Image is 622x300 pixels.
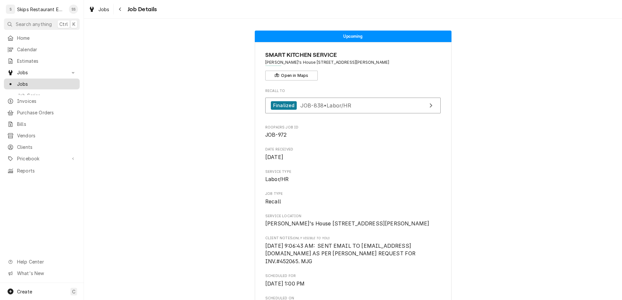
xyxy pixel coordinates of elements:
span: Scheduled For [265,273,441,279]
span: Upcoming [343,34,362,38]
span: Jobs [17,69,67,76]
span: [PERSON_NAME]'s House [STREET_ADDRESS][PERSON_NAME] [265,220,429,227]
a: Invoices [4,96,80,106]
span: Date Received [265,153,441,161]
span: Ctrl [59,21,68,28]
div: Scheduled For [265,273,441,288]
div: S [6,5,15,14]
span: Date Received [265,147,441,152]
span: Address [265,59,441,65]
a: Calendar [4,44,80,55]
span: Roopairs Job ID [265,125,441,130]
a: Vendors [4,130,80,141]
a: View Job [265,98,441,114]
div: Service Location [265,214,441,228]
a: Home [4,33,80,43]
div: SS [69,5,78,14]
a: Jobs [4,79,80,89]
a: Job Series [4,90,80,101]
span: Purchase Orders [17,109,76,116]
span: C [72,288,75,295]
div: [object Object] [265,236,441,265]
a: Go to Jobs [4,67,80,78]
span: Service Type [265,175,441,183]
span: JOB-972 [265,132,287,138]
button: Search anythingCtrlK [4,18,80,30]
a: Bills [4,119,80,129]
span: [DATE] 1:00 PM [265,281,305,287]
div: Service Type [265,169,441,183]
div: Shan Skipper's Avatar [69,5,78,14]
div: Recall To [265,88,441,117]
span: Search anything [16,21,52,28]
span: Create [17,289,32,294]
span: Invoices [17,98,76,104]
a: Go to Pricebook [4,153,80,164]
a: Go to What's New [4,268,80,279]
span: Reports [17,167,76,174]
span: Recall [265,198,281,205]
a: Purchase Orders [4,107,80,118]
a: Clients [4,142,80,152]
span: Job Type [265,198,441,206]
div: Date Received [265,147,441,161]
a: Jobs [86,4,112,15]
span: Jobs [17,81,76,87]
span: Vendors [17,132,76,139]
span: Home [17,35,76,41]
div: Roopairs Job ID [265,125,441,139]
button: Navigate back [115,4,126,14]
span: Jobs [98,6,110,13]
span: [DATE] [265,154,283,160]
div: Skips Restaurant Equipment [17,6,65,13]
div: Finalized [271,101,297,110]
span: Scheduled For [265,280,441,288]
a: Reports [4,165,80,176]
a: Go to Help Center [4,256,80,267]
span: Client Notes [265,236,441,241]
span: [DATE] 9:06:43 AM: SENT EMAIL TO [EMAIL_ADDRESS][DOMAIN_NAME] AS PER [PERSON_NAME] REQUEST FOR IN... [265,243,417,265]
span: Estimates [17,58,76,64]
span: Service Location [265,214,441,219]
div: Job Type [265,191,441,205]
span: Service Type [265,169,441,174]
span: Roopairs Job ID [265,131,441,139]
a: Estimates [4,56,80,66]
span: Job Type [265,191,441,196]
span: Calendar [17,46,76,53]
div: Status [255,31,451,42]
span: Clients [17,144,76,150]
span: Labor/HR [265,176,289,182]
span: What's New [17,270,76,277]
span: Job Details [126,5,157,14]
span: Pricebook [17,155,67,162]
button: Open in Maps [265,71,318,81]
span: Help Center [17,258,76,265]
span: Name [265,51,441,59]
span: Job Series [17,92,76,99]
span: [object Object] [265,242,441,265]
div: Client Information [265,51,441,81]
span: Recall To [265,88,441,94]
span: Bills [17,121,76,127]
span: Service Location [265,220,441,228]
span: (Only Visible to You) [292,236,330,240]
span: JOB-838 • Labor/HR [300,102,351,108]
span: K [72,21,75,28]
